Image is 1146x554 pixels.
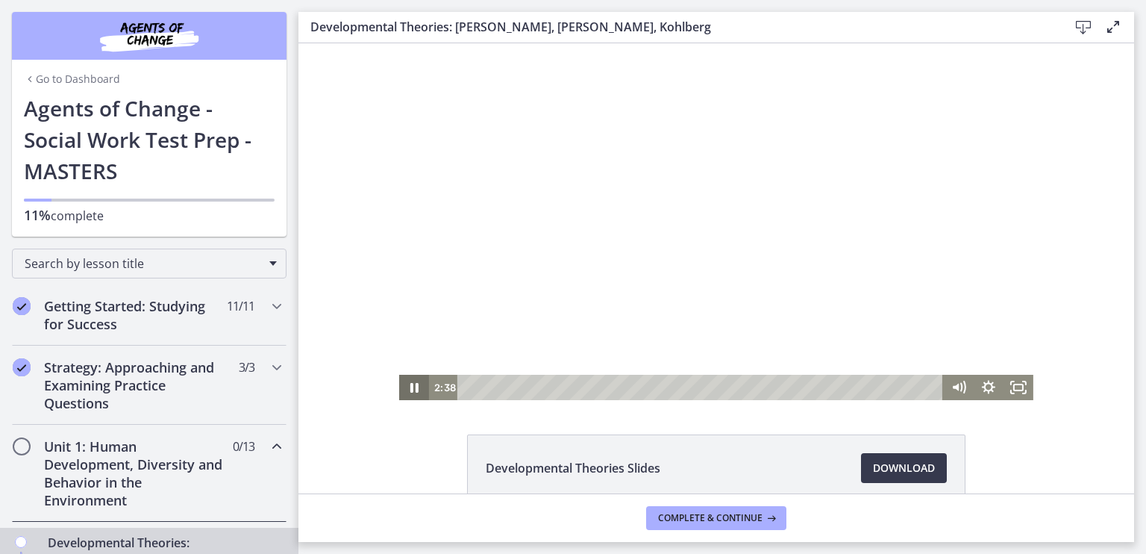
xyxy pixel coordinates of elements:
[13,297,31,315] i: Completed
[13,358,31,376] i: Completed
[60,18,239,54] img: Agents of Change
[233,438,254,455] span: 0 / 13
[658,512,763,524] span: Complete & continue
[24,206,51,224] span: 11%
[44,438,226,509] h2: Unit 1: Human Development, Diversity and Behavior in the Environment
[227,297,254,315] span: 11 / 11
[298,43,1134,400] iframe: Video Lesson
[12,249,286,278] div: Search by lesson title
[25,255,262,272] span: Search by lesson title
[44,297,226,333] h2: Getting Started: Studying for Success
[705,332,735,357] button: Fullscreen
[645,332,675,357] button: Mute
[646,506,786,530] button: Complete & continue
[24,206,275,225] p: complete
[239,358,254,376] span: 3 / 3
[24,93,275,187] h1: Agents of Change - Social Work Test Prep - MASTERS
[675,332,705,357] button: Show settings menu
[24,72,120,87] a: Go to Dashboard
[873,459,935,477] span: Download
[486,459,660,477] span: Developmental Theories Slides
[310,18,1045,36] h3: Developmental Theories: [PERSON_NAME], [PERSON_NAME], Kohlberg
[44,358,226,412] h2: Strategy: Approaching and Examining Practice Questions
[861,453,947,483] a: Download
